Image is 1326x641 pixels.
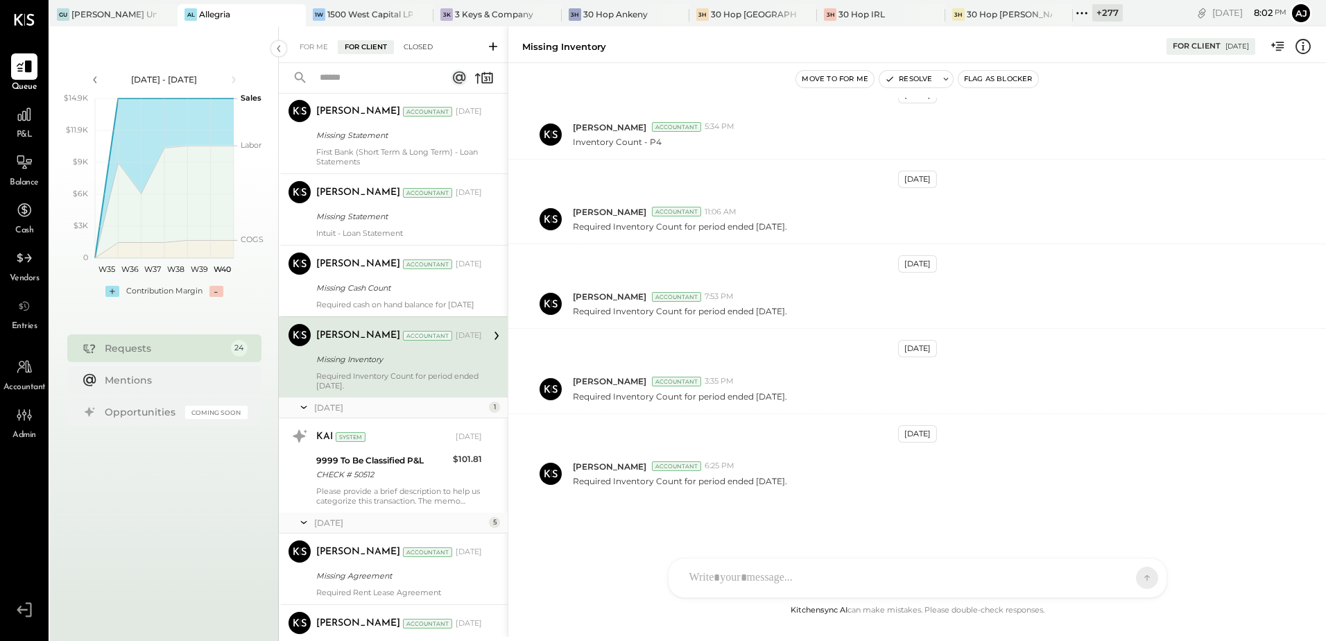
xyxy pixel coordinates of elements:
[105,373,241,387] div: Mentions
[316,329,400,343] div: [PERSON_NAME]
[403,259,452,269] div: Accountant
[316,430,333,444] div: KAI
[522,40,606,53] div: Missing Inventory
[241,93,261,103] text: Sales
[456,259,482,270] div: [DATE]
[209,286,223,297] div: -
[167,264,184,274] text: W38
[316,210,478,223] div: Missing Statement
[573,475,787,487] p: Required Inventory Count for period ended [DATE].
[316,588,482,597] div: Required Rent Lease Agreement
[98,264,114,274] text: W35
[456,330,482,341] div: [DATE]
[652,461,701,471] div: Accountant
[569,8,581,21] div: 3H
[455,8,533,20] div: 3 Keys & Company
[199,8,230,20] div: Allegria
[573,391,787,402] p: Required Inventory Count for period ended [DATE].
[456,106,482,117] div: [DATE]
[316,454,449,468] div: 9999 To Be Classified P&L
[898,255,937,273] div: [DATE]
[190,264,207,274] text: W39
[952,8,965,21] div: 3H
[456,618,482,629] div: [DATE]
[12,320,37,333] span: Entries
[316,105,400,119] div: [PERSON_NAME]
[15,225,33,237] span: Cash
[879,71,938,87] button: Resolve
[10,273,40,285] span: Vendors
[705,207,737,218] span: 11:06 AM
[573,375,646,387] span: [PERSON_NAME]
[573,206,646,218] span: [PERSON_NAME]
[489,517,500,528] div: 5
[241,234,264,244] text: COGS
[316,468,449,481] div: CHECK # 50512
[144,264,161,274] text: W37
[1,293,48,333] a: Entries
[652,207,701,216] div: Accountant
[967,8,1052,20] div: 30 Hop [PERSON_NAME] Summit
[314,402,485,413] div: [DATE]
[583,8,648,20] div: 30 Hop Ankeny
[105,74,223,85] div: [DATE] - [DATE]
[184,8,197,21] div: Al
[838,8,885,20] div: 30 Hop IRL
[1,101,48,142] a: P&L
[313,8,325,21] div: 1W
[316,228,482,238] div: Intuit - Loan Statement
[824,8,836,21] div: 3H
[83,253,88,262] text: 0
[66,125,88,135] text: $11.9K
[213,264,230,274] text: W40
[316,486,482,506] div: Please provide a brief description to help us categorize this transaction. The memo might be help...
[705,121,734,133] span: 5:34 PM
[316,352,478,366] div: Missing Inventory
[696,8,709,21] div: 3H
[711,8,796,20] div: 30 Hop [GEOGRAPHIC_DATA]
[403,188,452,198] div: Accountant
[958,71,1038,87] button: Flag as Blocker
[12,81,37,94] span: Queue
[573,221,787,232] p: Required Inventory Count for period ended [DATE].
[1,354,48,394] a: Accountant
[121,264,138,274] text: W36
[105,286,119,297] div: +
[316,186,400,200] div: [PERSON_NAME]
[71,8,157,20] div: [PERSON_NAME] Union Market
[231,340,248,357] div: 24
[64,93,88,103] text: $14.9K
[1290,2,1312,24] button: Aj
[316,545,400,559] div: [PERSON_NAME]
[898,171,937,188] div: [DATE]
[241,140,261,150] text: Labor
[316,257,400,271] div: [PERSON_NAME]
[74,221,88,230] text: $3K
[397,40,440,54] div: Closed
[403,107,452,117] div: Accountant
[1225,42,1249,51] div: [DATE]
[573,461,646,472] span: [PERSON_NAME]
[1195,6,1209,20] div: copy link
[314,517,485,529] div: [DATE]
[185,406,248,419] div: Coming Soon
[316,569,478,583] div: Missing Agreement
[898,340,937,357] div: [DATE]
[12,429,36,442] span: Admin
[1,149,48,189] a: Balance
[705,461,734,472] span: 6:25 PM
[17,129,33,142] span: P&L
[3,382,46,394] span: Accountant
[1,245,48,285] a: Vendors
[573,291,646,302] span: [PERSON_NAME]
[403,547,452,557] div: Accountant
[336,432,365,442] div: System
[403,619,452,629] div: Accountant
[316,147,482,166] div: First Bank (Short Term & Long Term) - Loan Statements
[796,71,874,87] button: Move to for me
[105,405,178,419] div: Opportunities
[10,177,39,189] span: Balance
[573,305,787,317] p: Required Inventory Count for period ended [DATE].
[1,53,48,94] a: Queue
[316,300,482,309] div: Required cash on hand balance for [DATE]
